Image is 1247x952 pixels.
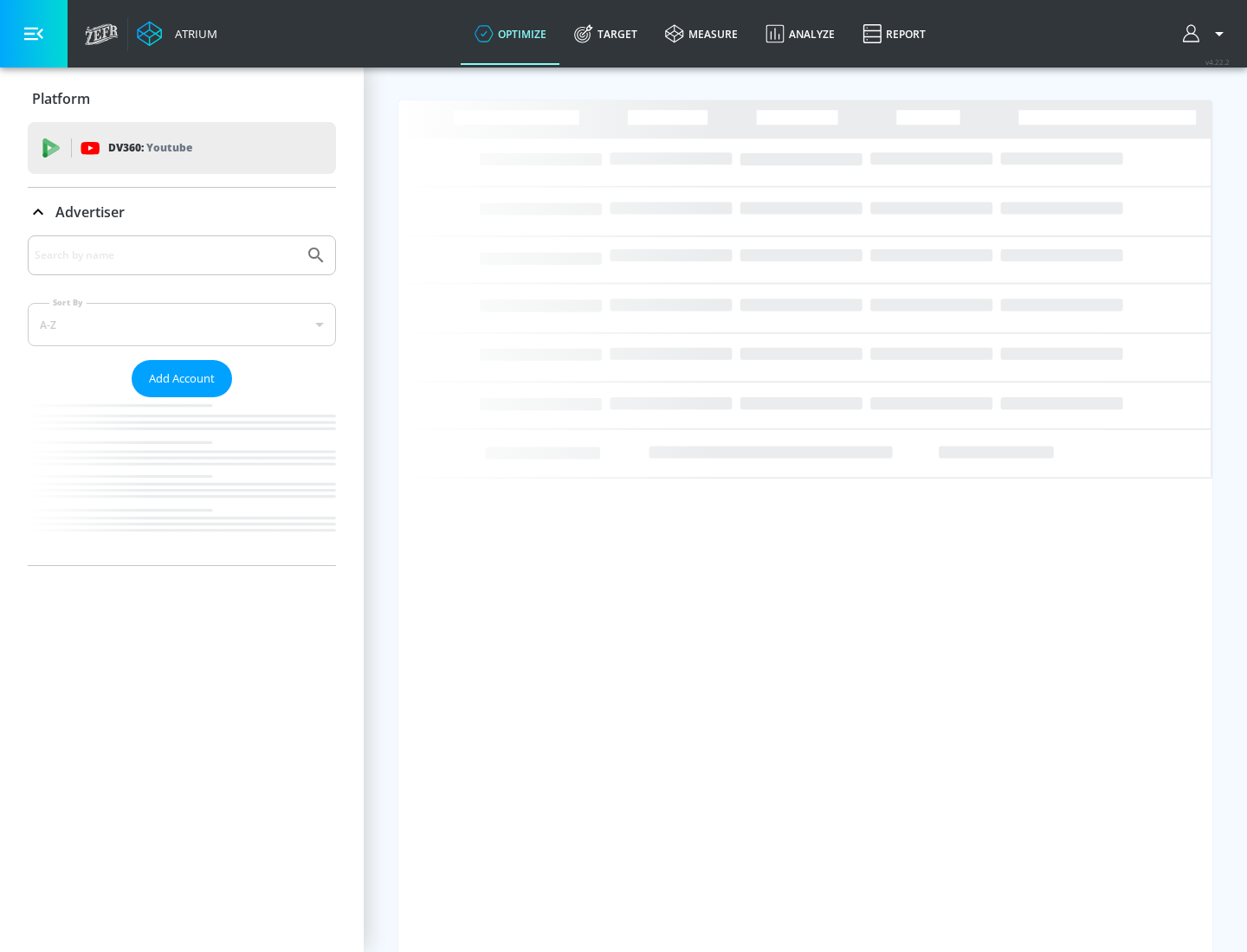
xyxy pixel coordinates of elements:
[132,360,232,397] button: Add Account
[461,3,560,65] a: optimize
[32,89,90,108] p: Platform
[560,3,651,65] a: Target
[49,297,87,308] label: Sort By
[149,369,215,389] span: Add Account
[651,3,752,65] a: measure
[137,21,217,47] a: Atrium
[849,3,940,65] a: Report
[1205,57,1230,67] span: v 4.22.2
[752,3,849,65] a: Analyze
[28,122,336,174] div: DV360: Youtube
[28,397,336,565] nav: list of Advertiser
[168,26,217,42] div: Atrium
[28,188,336,236] div: Advertiser
[35,244,297,267] input: Search by name
[108,138,192,158] p: DV360:
[146,138,192,157] p: Youtube
[55,203,125,222] p: Advertiser
[28,303,336,346] div: A-Z
[28,235,336,565] div: Advertiser
[28,74,336,123] div: Platform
